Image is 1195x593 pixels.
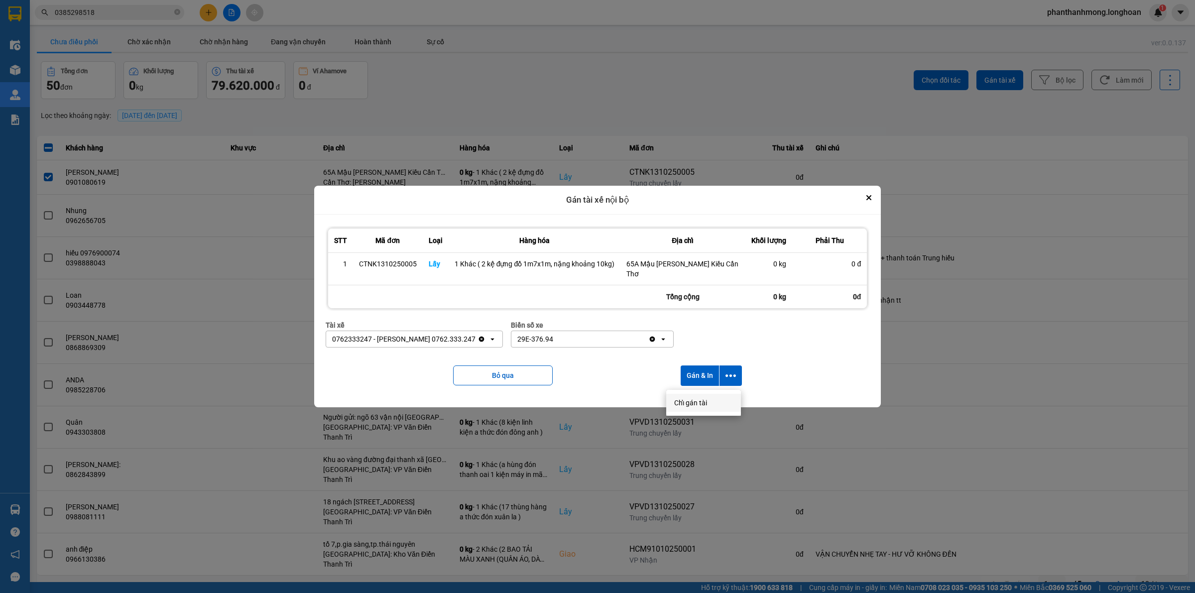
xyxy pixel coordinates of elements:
div: Địa chỉ [626,235,739,246]
svg: Clear value [648,335,656,343]
div: Biển số xe [511,320,674,331]
ul: Menu [666,390,741,416]
div: 0đ [792,285,867,308]
div: 0 đ [798,259,861,269]
span: Chỉ gán tài [674,398,707,408]
div: Mã đơn [359,235,417,246]
strong: (Công Ty TNHH Chuyển Phát Nhanh Bảo An - MST: 0109597835) [6,40,155,56]
div: Tổng cộng [620,285,745,308]
div: 29E-376.94 [517,334,553,344]
div: dialog [314,186,881,407]
svg: Clear value [478,335,485,343]
div: 0 kg [751,259,786,269]
div: Lấy [429,259,443,269]
strong: BIÊN NHẬN VẬN CHUYỂN BẢO AN EXPRESS [8,14,153,37]
div: Phải Thu [798,235,861,246]
div: 0762333247 - [PERSON_NAME] 0762.333.247 [332,334,476,344]
button: Gán & In [681,365,719,386]
input: Selected 0762333247 - Đặng Văn Tuấn 0762.333.247 . [477,334,478,344]
svg: open [488,335,496,343]
div: STT [334,235,347,246]
div: 65A Mậu [PERSON_NAME] Kiều Cần Thơ [626,259,739,279]
span: [PHONE_NUMBER] - [DOMAIN_NAME] [10,59,153,97]
div: Gán tài xế nội bộ [314,186,881,215]
button: Close [863,192,875,204]
div: 0 kg [745,285,792,308]
div: CTNK1310250005 [359,259,417,269]
svg: open [659,335,667,343]
div: Khối lượng [751,235,786,246]
div: Tài xế [326,320,503,331]
div: Loại [429,235,443,246]
div: 1 Khác ( 2 kệ đựng đồ 1m7x1m, nặng khoảng 10kg) [455,259,615,269]
div: 1 [334,259,347,269]
button: Bỏ qua [453,365,553,385]
input: Selected 29E-376.94. [554,334,555,344]
div: Hàng hóa [455,235,615,246]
